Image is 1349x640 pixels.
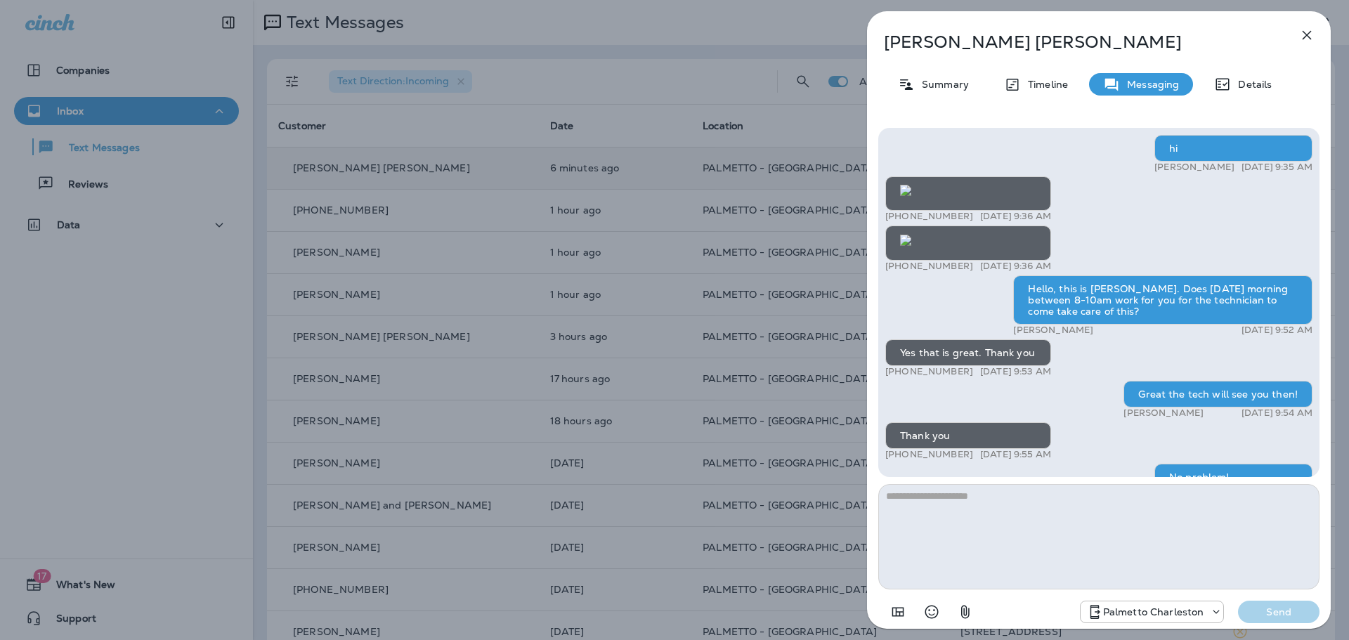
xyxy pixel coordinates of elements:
[885,211,973,222] p: [PHONE_NUMBER]
[1120,79,1179,90] p: Messaging
[1154,135,1312,162] div: hi
[1154,162,1234,173] p: [PERSON_NAME]
[980,261,1051,272] p: [DATE] 9:36 AM
[900,235,911,246] img: twilio-download
[980,211,1051,222] p: [DATE] 9:36 AM
[1123,381,1312,407] div: Great the tech will see you then!
[918,598,946,626] button: Select an emoji
[1242,162,1312,173] p: [DATE] 9:35 AM
[980,366,1051,377] p: [DATE] 9:53 AM
[915,79,969,90] p: Summary
[1013,325,1093,336] p: [PERSON_NAME]
[1242,407,1312,419] p: [DATE] 9:54 AM
[1231,79,1272,90] p: Details
[1081,603,1224,620] div: +1 (843) 277-8322
[1123,407,1204,419] p: [PERSON_NAME]
[1103,606,1204,618] p: Palmetto Charleston
[900,185,911,196] img: twilio-download
[1242,325,1312,336] p: [DATE] 9:52 AM
[1013,275,1312,325] div: Hello, this is [PERSON_NAME]. Does [DATE] morning between 8-10am work for you for the technician ...
[884,598,912,626] button: Add in a premade template
[1154,464,1312,490] div: No problem!
[980,449,1051,460] p: [DATE] 9:55 AM
[885,261,973,272] p: [PHONE_NUMBER]
[885,339,1051,366] div: Yes that is great. Thank you
[885,366,973,377] p: [PHONE_NUMBER]
[885,422,1051,449] div: Thank you
[1021,79,1068,90] p: Timeline
[885,449,973,460] p: [PHONE_NUMBER]
[884,32,1267,52] p: [PERSON_NAME] [PERSON_NAME]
